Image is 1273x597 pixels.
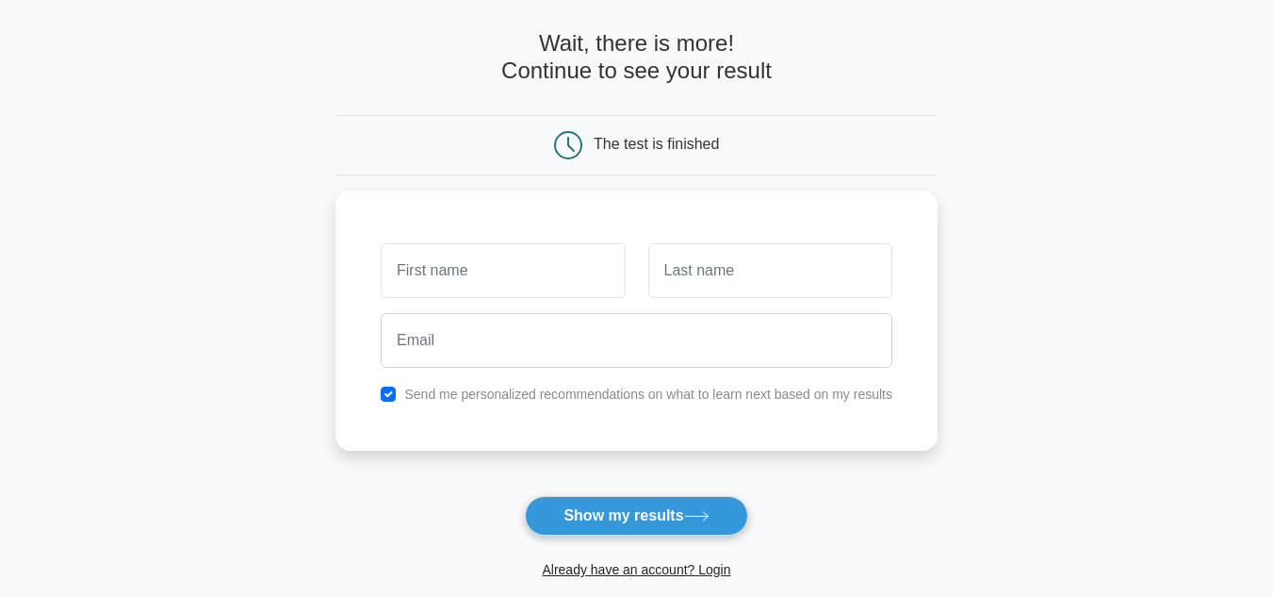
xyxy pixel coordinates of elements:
input: First name [381,243,625,298]
div: The test is finished [594,136,719,152]
a: Already have an account? Login [542,562,730,577]
input: Last name [648,243,892,298]
label: Send me personalized recommendations on what to learn next based on my results [404,387,892,402]
input: Email [381,313,892,368]
button: Show my results [525,496,747,536]
h4: Wait, there is more! Continue to see your result [335,30,938,85]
